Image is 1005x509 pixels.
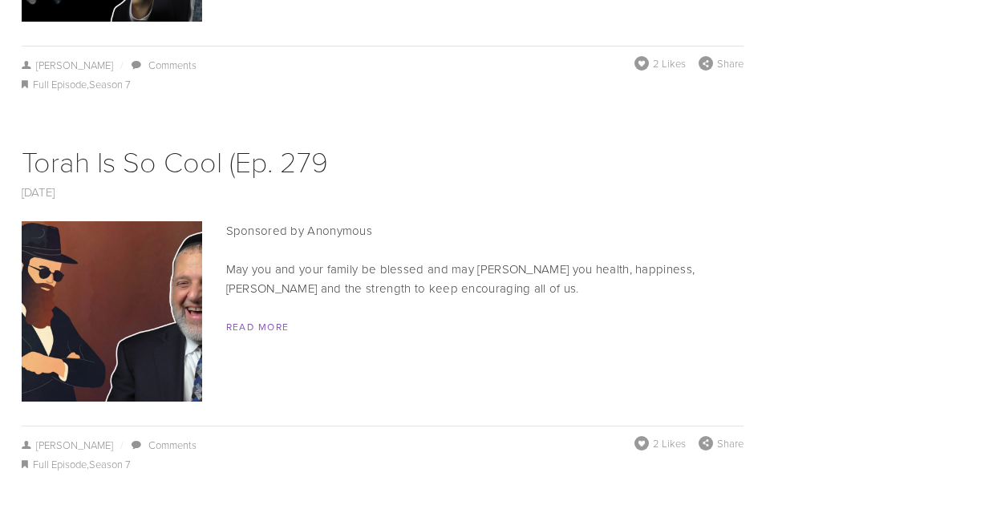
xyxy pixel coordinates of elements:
[89,77,131,91] a: Season 7
[699,56,744,71] div: Share
[22,184,55,200] a: [DATE]
[33,77,87,91] a: Full Episode
[22,260,744,298] p: May you and your family be blessed and may [PERSON_NAME] you health, happiness, [PERSON_NAME] and...
[22,58,114,72] a: [PERSON_NAME]
[653,436,686,450] span: 2 Likes
[22,75,744,95] div: ,
[113,58,129,72] span: /
[699,436,744,450] div: Share
[113,438,129,452] span: /
[22,221,744,240] p: Sponsored by Anonymous
[148,58,197,72] a: Comments
[148,438,197,452] a: Comments
[226,320,290,333] a: Read More
[89,457,131,471] a: Season 7
[22,455,744,475] div: ,
[33,457,87,471] a: Full Episode
[653,56,686,71] span: 2 Likes
[22,438,114,452] a: [PERSON_NAME]
[22,141,328,180] a: Torah Is So Cool (Ep. 279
